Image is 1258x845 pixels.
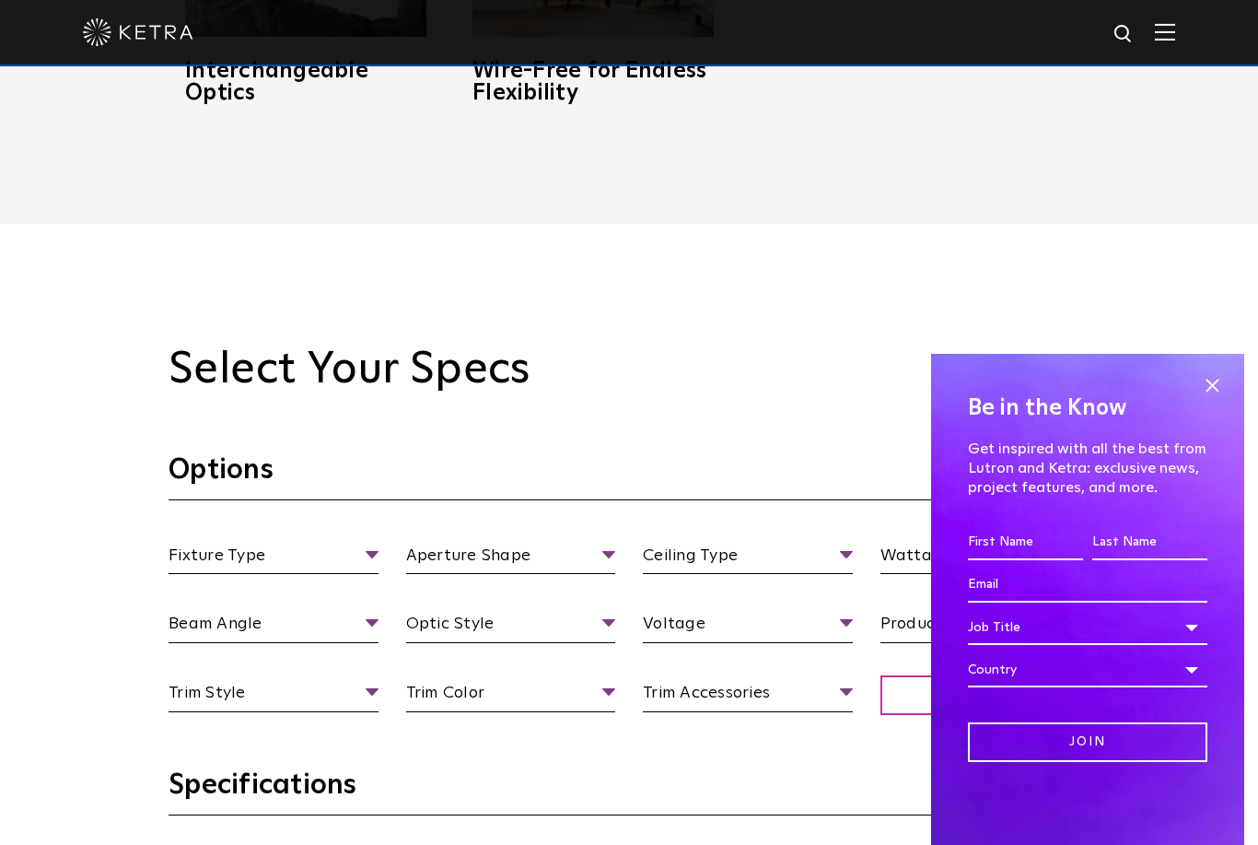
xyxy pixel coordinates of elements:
span: Wattage [880,543,1090,575]
span: Optic Style [406,611,616,643]
span: Ceiling Type [643,543,853,575]
img: search icon [1112,23,1136,46]
span: Product Line [880,611,1090,643]
span: Trim Accessories [643,680,853,712]
span: Reset [880,675,1090,715]
input: Join [968,722,1207,762]
span: Trim Color [406,680,616,712]
span: Voltage [643,611,853,643]
span: Fixture Type [169,543,379,575]
span: Aperture Shape [406,543,616,575]
h3: Specifications [169,768,1089,816]
p: Get inspired with all the best from Lutron and Ketra: exclusive news, project features, and more. [968,440,1207,497]
span: Trim Style [169,680,379,712]
img: ketra-logo-2019-white [83,18,193,46]
div: Job Title [968,610,1207,645]
input: Last Name [1092,525,1207,560]
h3: Wire-Free for Endless Flexibility [472,60,714,104]
span: Beam Angle [169,611,379,643]
input: First Name [968,525,1083,560]
h3: Options [169,452,1089,500]
img: Hamburger%20Nav.svg [1155,23,1175,41]
h2: Select Your Specs [169,344,1089,397]
div: Country [968,652,1207,687]
h3: Interchangeable Optics [185,60,426,104]
h4: Be in the Know [968,391,1207,426]
input: Email [968,568,1207,603]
